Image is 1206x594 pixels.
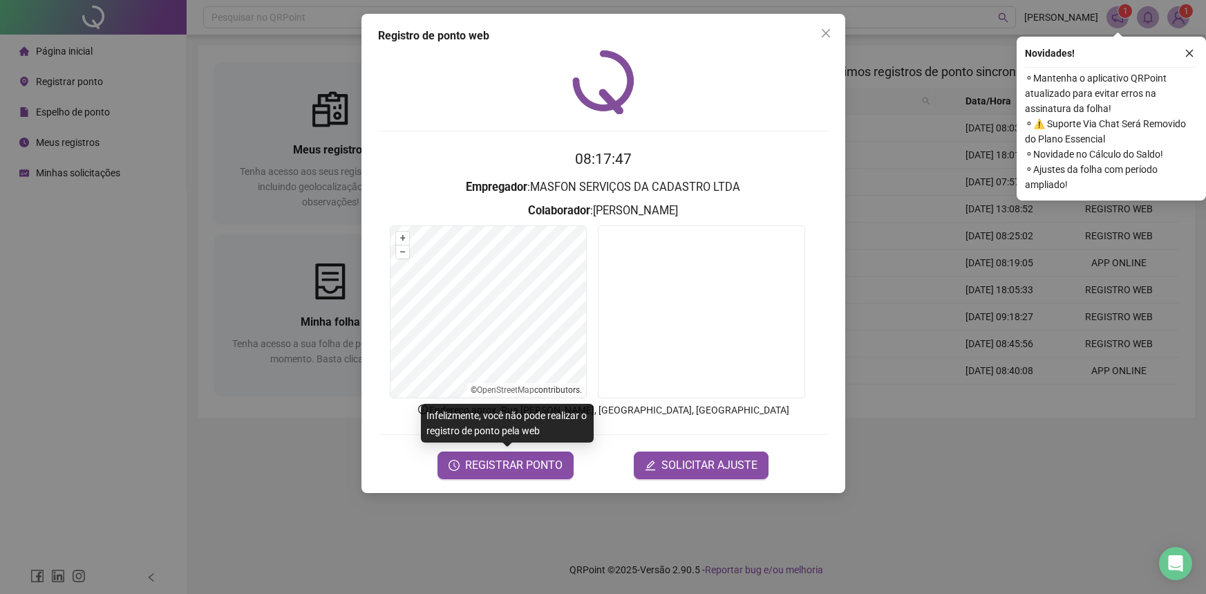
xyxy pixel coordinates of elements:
[449,460,460,471] span: clock-circle
[1025,116,1198,147] span: ⚬ ⚠️ Suporte Via Chat Será Removido do Plano Essencial
[396,245,409,259] button: –
[645,460,656,471] span: edit
[1025,162,1198,192] span: ⚬ Ajustes da folha com período ampliado!
[471,385,582,395] li: © contributors.
[1025,147,1198,162] span: ⚬ Novidade no Cálculo do Saldo!
[1159,547,1192,580] div: Open Intercom Messenger
[1025,46,1075,61] span: Novidades !
[815,22,837,44] button: Close
[437,452,574,479] button: REGISTRAR PONTO
[378,402,829,418] p: Endereço aprox. : Rua [PERSON_NAME], [GEOGRAPHIC_DATA], [GEOGRAPHIC_DATA]
[396,232,409,245] button: +
[421,404,594,443] div: Infelizmente, você não pode realizar o registro de ponto pela web
[477,385,534,395] a: OpenStreetMap
[1185,48,1194,58] span: close
[634,452,769,479] button: editSOLICITAR AJUSTE
[378,178,829,196] h3: : MASFON SERVIÇOS DA CADASTRO LTDA
[417,403,429,416] span: info-circle
[820,28,831,39] span: close
[465,457,563,474] span: REGISTRAR PONTO
[575,151,632,167] time: 08:17:47
[378,202,829,220] h3: : [PERSON_NAME]
[572,50,634,114] img: QRPoint
[466,180,527,194] strong: Empregador
[528,204,590,217] strong: Colaborador
[1025,71,1198,116] span: ⚬ Mantenha o aplicativo QRPoint atualizado para evitar erros na assinatura da folha!
[378,28,829,44] div: Registro de ponto web
[661,457,757,474] span: SOLICITAR AJUSTE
